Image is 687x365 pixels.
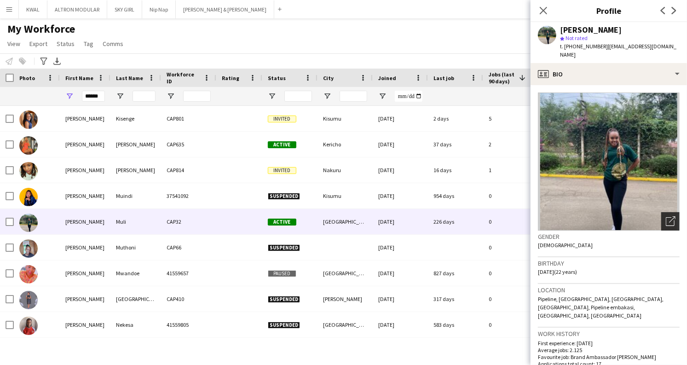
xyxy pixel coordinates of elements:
[60,235,110,260] div: [PERSON_NAME]
[60,183,110,209] div: [PERSON_NAME]
[268,75,286,81] span: Status
[110,106,161,131] div: Kisenge
[483,157,543,183] div: 1
[433,75,454,81] span: Last job
[340,91,367,102] input: City Filter Input
[483,338,543,363] div: 0
[161,286,216,312] div: CAP410
[268,141,296,148] span: Active
[161,261,216,286] div: 41559657
[483,235,543,260] div: 0
[318,132,373,157] div: Kericho
[483,312,543,337] div: 0
[84,40,93,48] span: Tag
[19,188,38,206] img: Yvonne Muindi
[161,235,216,260] div: CAP66
[284,91,312,102] input: Status Filter Input
[99,38,127,50] a: Comms
[318,312,373,337] div: [GEOGRAPHIC_DATA]
[110,132,161,157] div: [PERSON_NAME]
[110,235,161,260] div: Muthoni
[373,235,428,260] div: [DATE]
[483,261,543,286] div: 0
[7,40,20,48] span: View
[560,26,622,34] div: [PERSON_NAME]
[318,209,373,234] div: [GEOGRAPHIC_DATA]
[323,92,331,100] button: Open Filter Menu
[60,261,110,286] div: [PERSON_NAME]
[538,353,680,360] p: Favourite job: Brand Ambassador [PERSON_NAME]
[161,312,216,337] div: 41559805
[110,183,161,209] div: Muindi
[60,209,110,234] div: [PERSON_NAME]
[268,244,300,251] span: Suspended
[428,132,483,157] div: 37 days
[19,75,35,81] span: Photo
[60,132,110,157] div: [PERSON_NAME]
[538,295,664,319] span: Pipeline, [GEOGRAPHIC_DATA], [GEOGRAPHIC_DATA], [GEOGRAPHIC_DATA], Pipeline embakasi, [GEOGRAPHIC...
[161,183,216,209] div: 37541092
[110,261,161,286] div: Mwandoe
[133,91,156,102] input: Last Name Filter Input
[318,286,373,312] div: [PERSON_NAME]
[268,322,300,329] span: Suspended
[19,317,38,335] img: Yvonne Nekesa
[373,209,428,234] div: [DATE]
[60,157,110,183] div: [PERSON_NAME]
[538,330,680,338] h3: Work history
[560,43,608,50] span: t. [PHONE_NUMBER]
[103,40,123,48] span: Comms
[483,183,543,209] div: 0
[566,35,588,41] span: Not rated
[82,91,105,102] input: First Name Filter Input
[428,286,483,312] div: 317 days
[373,286,428,312] div: [DATE]
[80,38,97,50] a: Tag
[183,91,211,102] input: Workforce ID Filter Input
[53,38,78,50] a: Status
[318,261,373,286] div: [GEOGRAPHIC_DATA]
[323,75,334,81] span: City
[373,338,428,363] div: [DATE]
[373,312,428,337] div: [DATE]
[538,242,593,249] span: [DEMOGRAPHIC_DATA]
[38,56,49,67] app-action-btn: Advanced filters
[60,286,110,312] div: [PERSON_NAME]
[57,40,75,48] span: Status
[373,183,428,209] div: [DATE]
[19,291,38,309] img: Yvonne Mwangi
[428,261,483,286] div: 827 days
[661,212,680,231] div: Open photos pop-in
[110,157,161,183] div: [PERSON_NAME]
[110,286,161,312] div: [GEOGRAPHIC_DATA]
[373,261,428,286] div: [DATE]
[161,106,216,131] div: CAP801
[268,92,276,100] button: Open Filter Menu
[483,132,543,157] div: 2
[428,209,483,234] div: 226 days
[483,286,543,312] div: 0
[318,338,373,363] div: [GEOGRAPHIC_DATA]
[268,296,300,303] span: Suspended
[110,209,161,234] div: Muli
[531,5,687,17] h3: Profile
[268,193,300,200] span: Suspended
[19,214,38,232] img: Yvonne Muli
[538,93,680,231] img: Crew avatar or photo
[110,338,161,363] div: Onyango
[268,270,296,277] span: Paused
[19,110,38,129] img: Yvonne Kisenge
[560,43,676,58] span: | [EMAIL_ADDRESS][DOMAIN_NAME]
[60,312,110,337] div: [PERSON_NAME]
[373,132,428,157] div: [DATE]
[161,132,216,157] div: CAP635
[538,268,577,275] span: [DATE] (22 years)
[378,92,387,100] button: Open Filter Menu
[60,338,110,363] div: [PERSON_NAME]
[538,286,680,294] h3: Location
[538,340,680,347] p: First experience: [DATE]
[19,136,38,155] img: Yvonne Mbugua
[47,0,107,18] button: ALTRON MODULAR
[538,259,680,267] h3: Birthday
[19,0,47,18] button: KWAL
